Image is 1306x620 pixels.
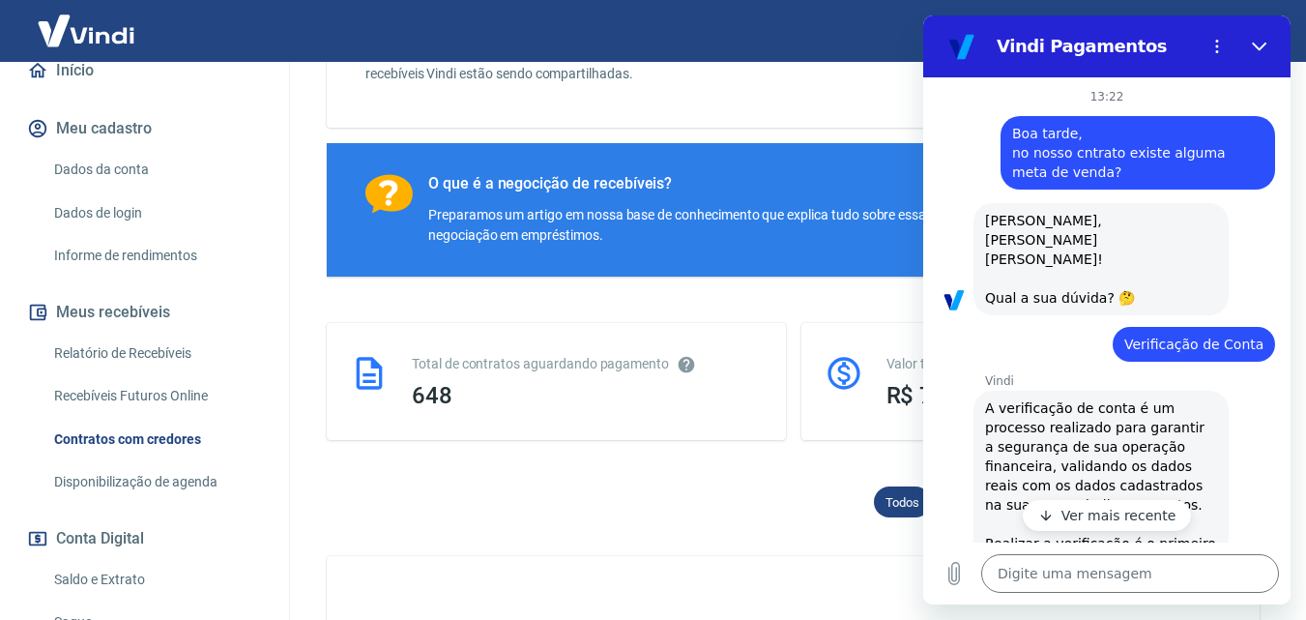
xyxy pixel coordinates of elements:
a: Início [23,49,266,92]
button: Meu cadastro [23,107,266,150]
svg: Esses contratos não se referem à Vindi, mas sim a outras instituições. [677,355,696,374]
div: Todos [874,487,931,517]
a: Relatório de Recebíveis [46,334,266,373]
a: Disponibilização de agenda [46,462,266,502]
a: Dados da conta [46,150,266,190]
div: Preparamos um artigo em nossa base de conhecimento que explica tudo sobre essa nova modalidade de... [428,205,1114,246]
a: Contratos com credores [46,420,266,459]
div: O que é a negocição de recebíveis? [428,174,1114,193]
iframe: Janela de mensagens [923,15,1291,605]
a: Dados de login [46,193,266,233]
button: Sair [1213,14,1283,49]
p: Abaixo estão todos os contratos que você possui com credores nos quais as informações dos seus re... [365,44,965,84]
span: R$ 721,32 [886,382,992,409]
a: Informe de rendimentos [46,236,266,276]
a: Recebíveis Futuros Online [46,376,266,416]
button: Conta Digital [23,517,266,560]
div: 648 [412,382,763,409]
img: Ícone com um ponto de interrogação. [365,174,413,214]
div: Total de contratos aguardando pagamento [412,354,763,374]
img: Vindi [23,1,149,60]
button: Meus recebíveis [23,291,266,334]
div: Valor total de contratos aguardando pagamento [886,354,1237,374]
a: Saldo e Extrato [46,560,266,600]
span: Todos [874,495,931,510]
